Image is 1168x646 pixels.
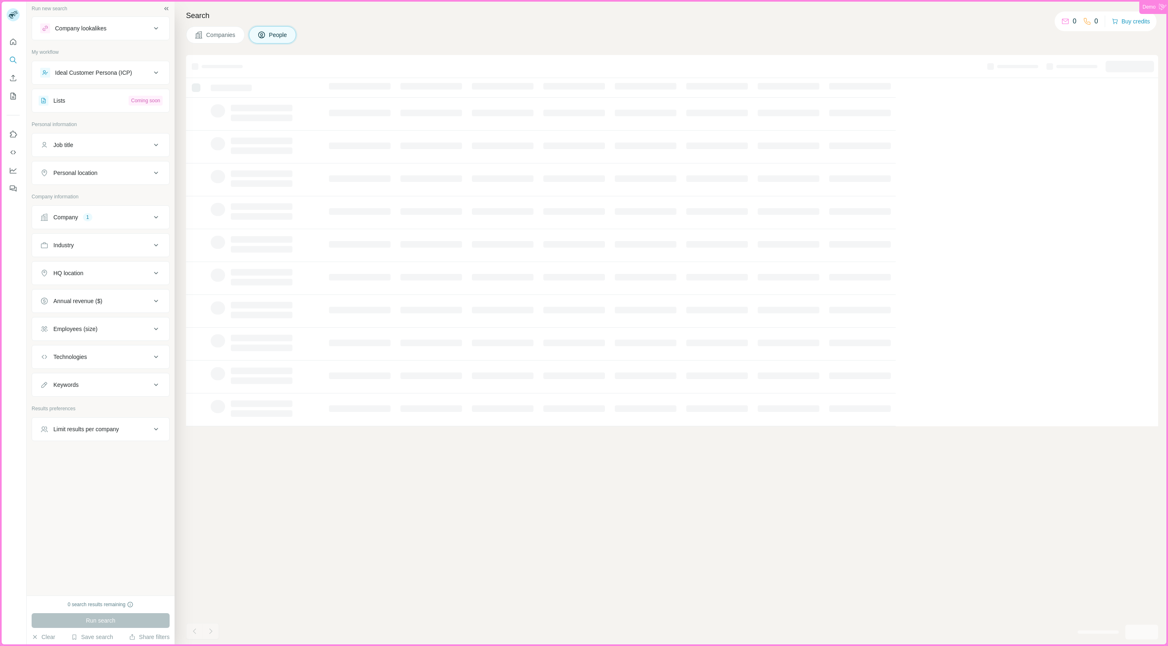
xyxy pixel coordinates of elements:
button: Company lookalikes [32,18,169,38]
button: Keywords [32,375,169,395]
button: My lists [7,89,20,103]
div: Employees (size) [53,325,97,333]
div: Keywords [53,381,78,389]
span: People [269,31,288,39]
p: Company information [32,193,170,200]
button: Use Surfe on LinkedIn [7,127,20,142]
button: Buy credits [1112,16,1150,27]
div: Lists [53,97,65,105]
div: Run new search [32,5,67,12]
button: Annual revenue ($) [32,291,169,311]
button: Clear [32,633,55,641]
button: Use Surfe API [7,145,20,160]
button: Company1 [32,207,169,227]
button: Personal location [32,163,169,183]
div: Job title [53,141,73,149]
span: Companies [206,31,236,39]
img: Corner Ribbon [1159,4,1166,10]
button: Limit results per company [32,419,169,439]
div: 0 search results remaining [68,601,134,608]
button: Feedback [7,181,20,196]
button: HQ location [32,263,169,283]
button: Industry [32,235,169,255]
p: Results preferences [32,405,170,412]
button: Quick start [7,34,20,49]
div: 1 [83,214,92,221]
div: Coming soon [129,96,163,106]
div: Personal location [53,169,97,177]
button: Employees (size) [32,319,169,339]
div: Limit results per company [53,425,119,433]
span: Demo [1143,3,1156,11]
div: Industry [53,241,74,249]
p: 0 [1094,16,1098,26]
div: Company lookalikes [55,24,106,32]
button: Search [7,53,20,67]
button: ListsComing soon [32,91,169,110]
button: Technologies [32,347,169,367]
button: Share filters [129,633,170,641]
div: HQ location [53,269,83,277]
div: Ideal Customer Persona (ICP) [55,69,132,77]
p: Personal information [32,121,170,128]
h4: Search [186,10,1158,21]
button: Ideal Customer Persona (ICP) [32,63,169,83]
p: My workflow [32,48,170,56]
div: Annual revenue ($) [53,297,102,305]
div: Technologies [53,353,87,361]
button: Job title [32,135,169,155]
p: 0 [1073,16,1076,26]
button: Dashboard [7,163,20,178]
button: Enrich CSV [7,71,20,85]
button: Save search [71,633,113,641]
div: Company [53,213,78,221]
